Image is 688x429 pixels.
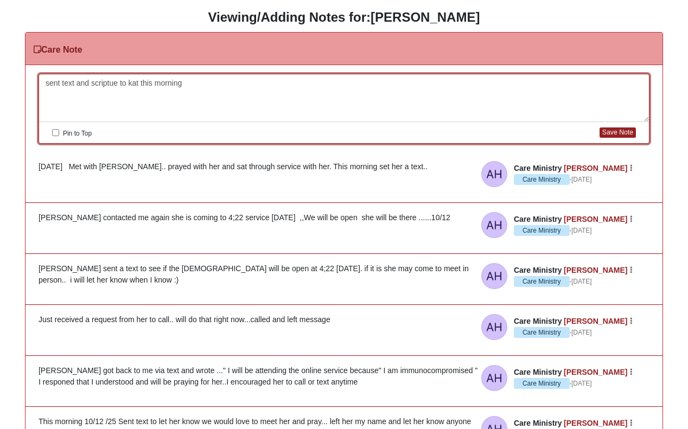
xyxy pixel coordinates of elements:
[514,276,570,287] span: Care Ministry
[39,314,649,325] div: Just received a request from her to call.. will do that right now...called and left message
[571,227,592,234] time: October 12, 2025, 1:53 PM
[571,278,592,285] time: October 12, 2025, 12:50 PM
[34,44,82,55] h3: Care Note
[39,212,649,223] div: [PERSON_NAME] contacted me again she is coming to 4;22 service [DATE] ,,We will be open she will ...
[514,174,571,185] span: ·
[514,327,570,338] span: Care Ministry
[564,266,627,274] a: [PERSON_NAME]
[8,10,680,25] h3: Viewing/Adding Notes for:
[39,74,649,122] div: sent text and scriptue to kat this morning
[481,161,507,187] img: Anita Hampson
[481,365,507,391] img: Anita Hampson
[571,176,592,183] time: October 13, 2025, 7:29 AM
[514,225,570,236] span: Care Ministry
[564,164,627,172] a: [PERSON_NAME]
[571,379,592,388] a: [DATE]
[514,164,562,172] span: Care Ministry
[39,161,649,172] div: [DATE] Met with [PERSON_NAME].. prayed with her and sat through service with her. This morning se...
[600,127,636,138] button: Save Note
[481,314,507,340] img: Anita Hampson
[481,263,507,289] img: Anita Hampson
[514,378,571,389] span: ·
[39,263,649,286] div: [PERSON_NAME] sent a text to see if the [DEMOGRAPHIC_DATA] will be open at 4;22 [DATE]. if it is ...
[514,317,562,325] span: Care Ministry
[571,175,592,184] a: [DATE]
[514,276,571,287] span: ·
[514,174,570,185] span: Care Ministry
[571,226,592,235] a: [DATE]
[571,277,592,286] a: [DATE]
[514,266,562,274] span: Care Ministry
[564,317,627,325] a: [PERSON_NAME]
[52,129,59,136] input: Pin to Top
[514,225,571,236] span: ·
[514,378,570,389] span: Care Ministry
[571,329,592,336] time: October 12, 2025, 10:14 AM
[514,327,571,338] span: ·
[564,368,627,376] a: [PERSON_NAME]
[514,368,562,376] span: Care Ministry
[371,10,480,24] strong: [PERSON_NAME]
[571,380,592,387] time: October 12, 2025, 9:30 AM
[564,215,627,223] a: [PERSON_NAME]
[514,215,562,223] span: Care Ministry
[39,365,649,388] div: [PERSON_NAME] got back to me via text and wrote ..." I will be attending the online service becau...
[63,130,92,137] span: Pin to Top
[571,328,592,337] a: [DATE]
[481,212,507,238] img: Anita Hampson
